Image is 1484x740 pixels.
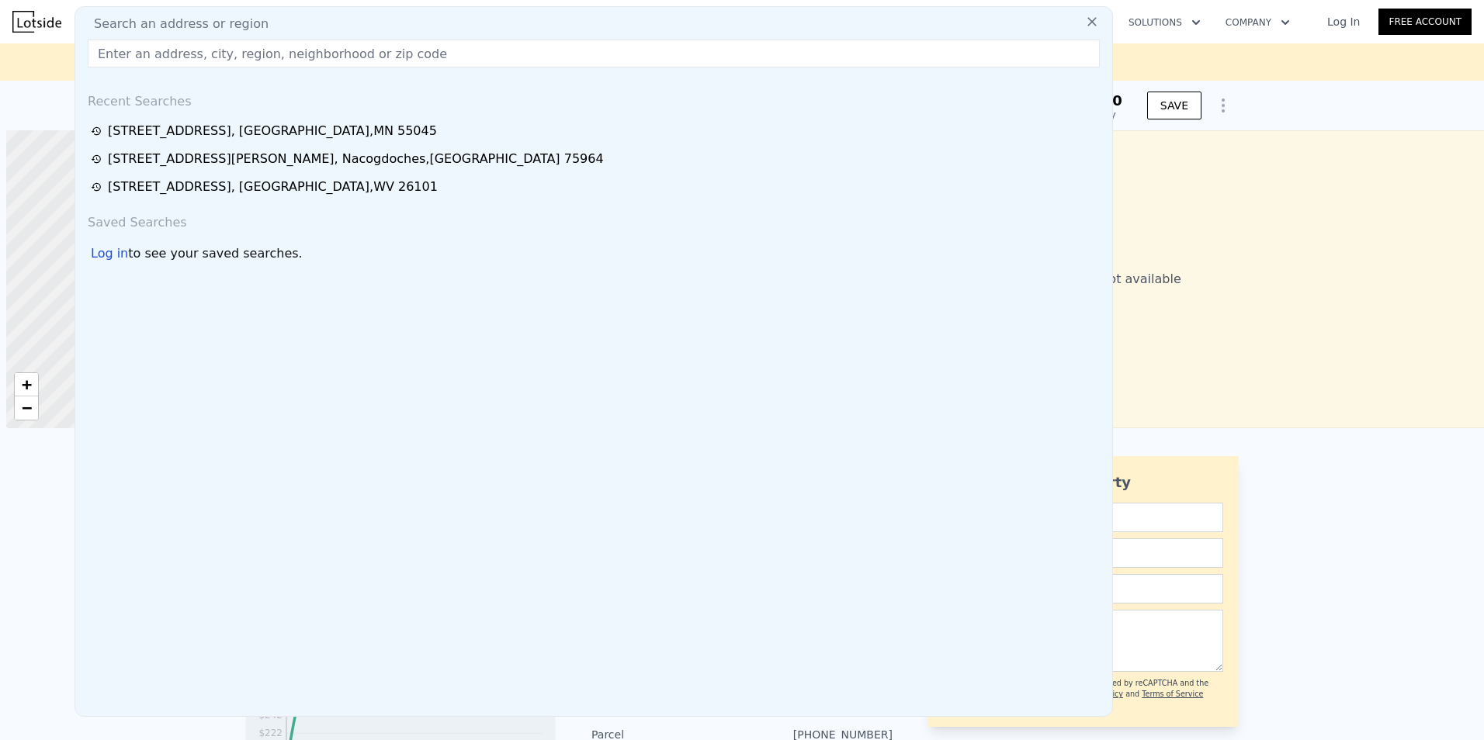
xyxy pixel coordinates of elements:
[91,244,128,263] div: Log in
[81,201,1106,238] div: Saved Searches
[1309,14,1378,29] a: Log In
[1116,9,1213,36] button: Solutions
[12,11,61,33] img: Lotside
[1378,9,1472,35] a: Free Account
[1208,90,1239,121] button: Show Options
[88,40,1100,67] input: Enter an address, city, region, neighborhood or zip code
[15,373,38,396] a: Zoom in
[128,244,302,263] span: to see your saved searches.
[81,80,1106,117] div: Recent Searches
[108,150,604,168] div: [STREET_ADDRESS][PERSON_NAME] , Nacogdoches , [GEOGRAPHIC_DATA] 75964
[1142,690,1203,698] a: Terms of Service
[81,15,269,33] span: Search an address or region
[1213,9,1302,36] button: Company
[1147,92,1201,119] button: SAVE
[258,710,283,721] tspan: $242
[258,728,283,738] tspan: $222
[91,150,1101,168] a: [STREET_ADDRESS][PERSON_NAME], Nacogdoches,[GEOGRAPHIC_DATA] 75964
[15,396,38,420] a: Zoom out
[22,375,32,394] span: +
[1044,678,1223,711] div: This site is protected by reCAPTCHA and the Google and apply.
[91,178,1101,196] a: [STREET_ADDRESS], [GEOGRAPHIC_DATA],WV 26101
[91,122,1101,140] a: [STREET_ADDRESS], [GEOGRAPHIC_DATA],MN 55045
[108,178,438,196] div: [STREET_ADDRESS] , [GEOGRAPHIC_DATA] , WV 26101
[108,122,437,140] div: [STREET_ADDRESS] , [GEOGRAPHIC_DATA] , MN 55045
[22,398,32,417] span: −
